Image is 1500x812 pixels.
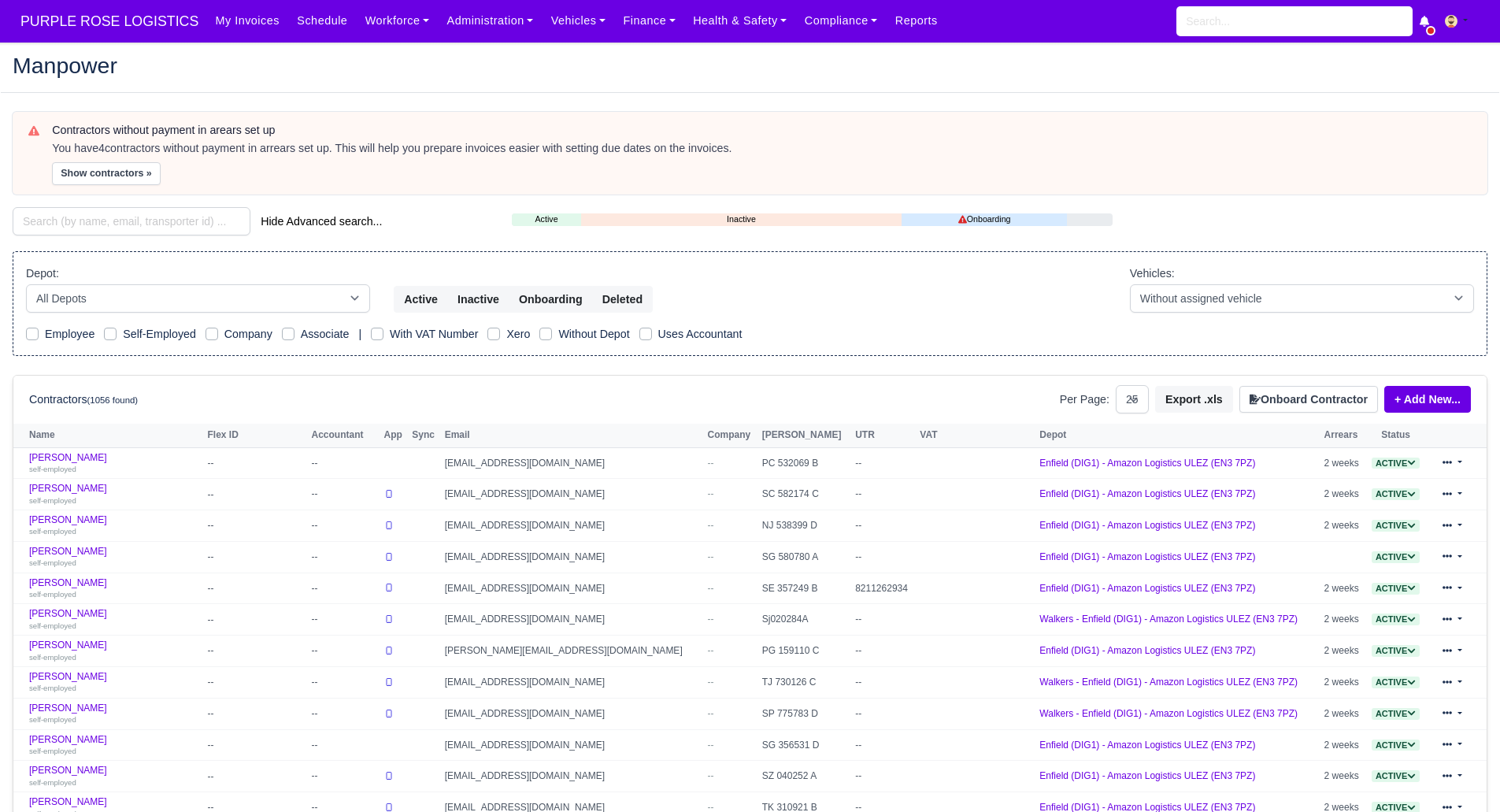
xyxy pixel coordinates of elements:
[13,6,206,37] span: PURPLE ROSE LOGISTICS
[29,590,76,599] small: self-employed
[1039,488,1255,499] a: Enfield (DIG1) - Amazon Logistics ULEZ (EN3 7PZ)
[1320,479,1366,510] td: 2 weeks
[1372,770,1420,782] span: Active
[1372,458,1420,469] a: Active
[26,265,59,283] label: Depot:
[851,667,916,699] td: --
[204,447,308,479] td: --
[658,325,743,343] label: Uses Accountant
[13,54,1487,76] h2: Manpower
[1320,424,1366,447] th: Arrears
[708,614,714,625] span: --
[1372,677,1420,688] a: Active
[308,479,380,510] td: --
[1039,520,1255,531] a: Enfield (DIG1) - Amazon Logistics ULEZ (EN3 7PZ)
[204,761,308,792] td: --
[123,325,196,343] label: Self-Employed
[29,715,76,724] small: self-employed
[851,541,916,573] td: --
[13,207,250,235] input: Search (by name, email, transporter id) ...
[1039,583,1255,594] a: Enfield (DIG1) - Amazon Logistics ULEZ (EN3 7PZ)
[29,734,200,757] a: [PERSON_NAME] self-employed
[1372,677,1420,688] span: Active
[509,286,593,313] button: Onboarding
[1365,424,1425,447] th: Status
[29,577,200,600] a: [PERSON_NAME] self-employed
[441,604,704,636] td: [EMAIL_ADDRESS][DOMAIN_NAME]
[708,458,714,469] span: --
[758,761,851,792] td: SZ 040252 A
[708,740,714,751] span: --
[52,141,1472,157] div: You have contractors without payment in arrears set up. This will help you prepare invoices easie...
[1372,488,1420,499] a: Active
[1372,583,1420,595] span: Active
[204,541,308,573] td: --
[13,6,206,37] a: PURPLE ROSE LOGISTICS
[29,496,76,505] small: self-employed
[29,703,200,725] a: [PERSON_NAME] self-employed
[916,424,1035,447] th: VAT
[1039,708,1298,719] a: Walkers - Enfield (DIG1) - Amazon Logistics ULEZ (EN3 7PZ)
[851,573,916,604] td: 8211262934
[98,142,105,154] strong: 4
[13,424,204,447] th: Name
[758,604,851,636] td: Sj020284A
[204,479,308,510] td: --
[708,551,714,562] span: --
[1320,510,1366,542] td: 2 weeks
[512,213,580,226] a: Active
[543,6,615,36] a: Vehicles
[29,640,200,662] a: [PERSON_NAME] self-employed
[1372,520,1420,531] a: Active
[204,573,308,604] td: --
[390,325,478,343] label: With VAT Number
[1039,645,1255,656] a: Enfield (DIG1) - Amazon Logistics ULEZ (EN3 7PZ)
[29,778,76,787] small: self-employed
[1372,645,1420,657] span: Active
[29,684,76,692] small: self-employed
[29,514,200,537] a: [PERSON_NAME] self-employed
[851,510,916,542] td: --
[1039,770,1255,781] a: Enfield (DIG1) - Amazon Logistics ULEZ (EN3 7PZ)
[29,621,76,630] small: self-employed
[1320,729,1366,761] td: 2 weeks
[851,729,916,761] td: --
[308,636,380,667] td: --
[29,483,200,506] a: [PERSON_NAME] self-employed
[1372,708,1420,719] a: Active
[1320,604,1366,636] td: 2 weeks
[851,698,916,729] td: --
[204,698,308,729] td: --
[758,510,851,542] td: NJ 538399 D
[441,479,704,510] td: [EMAIL_ADDRESS][DOMAIN_NAME]
[408,424,440,447] th: Sync
[1320,698,1366,729] td: 2 weeks
[204,729,308,761] td: --
[1320,447,1366,479] td: 2 weeks
[581,213,902,226] a: Inactive
[758,573,851,604] td: SE 357249 B
[441,510,704,542] td: [EMAIL_ADDRESS][DOMAIN_NAME]
[902,213,1067,226] a: Onboarding
[1130,265,1175,283] label: Vehicles:
[308,604,380,636] td: --
[1039,614,1298,625] a: Walkers - Enfield (DIG1) - Amazon Logistics ULEZ (EN3 7PZ)
[851,447,916,479] td: --
[204,636,308,667] td: --
[1039,677,1298,688] a: Walkers - Enfield (DIG1) - Amazon Logistics ULEZ (EN3 7PZ)
[851,424,916,447] th: UTR
[206,6,288,36] a: My Invoices
[52,162,161,185] button: Show contractors »
[851,636,916,667] td: --
[29,653,76,662] small: self-employed
[358,328,361,340] span: |
[708,488,714,499] span: --
[758,667,851,699] td: TJ 730126 C
[441,424,704,447] th: Email
[1372,551,1420,562] a: Active
[441,573,704,604] td: [EMAIL_ADDRESS][DOMAIN_NAME]
[708,677,714,688] span: --
[758,729,851,761] td: SG 356531 D
[441,447,704,479] td: [EMAIL_ADDRESS][DOMAIN_NAME]
[1320,761,1366,792] td: 2 weeks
